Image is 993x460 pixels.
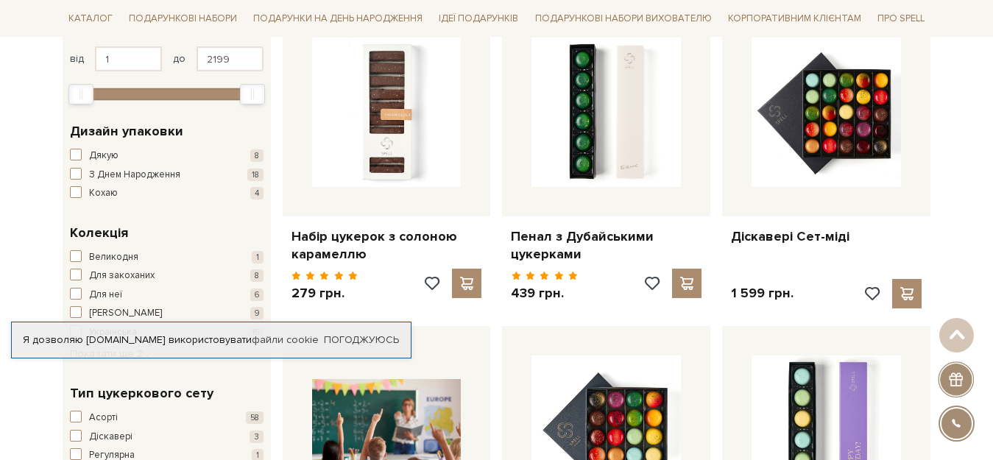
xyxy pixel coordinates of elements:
[433,7,524,30] a: Ідеї подарунків
[252,251,264,263] span: 1
[70,223,128,243] span: Колекція
[731,285,794,302] p: 1 599 грн.
[89,269,155,283] span: Для закоханих
[89,186,118,201] span: Кохаю
[89,411,118,425] span: Асорті
[173,52,185,66] span: до
[250,149,264,162] span: 8
[324,333,399,347] a: Погоджуюсь
[240,84,265,105] div: Max
[511,285,578,302] p: 439 грн.
[89,288,122,302] span: Для неї
[95,46,162,71] input: Ціна
[89,168,180,183] span: З Днем Народження
[123,7,243,30] a: Подарункові набори
[70,168,264,183] button: З Днем Народження 18
[70,269,264,283] button: Для закоханих 8
[250,431,264,443] span: 3
[250,187,264,199] span: 4
[731,228,922,245] a: Діскавері Сет-міді
[70,149,264,163] button: Дякую 8
[89,430,132,445] span: Діскавері
[197,46,264,71] input: Ціна
[70,288,264,302] button: Для неї 6
[247,7,428,30] a: Подарунки на День народження
[70,411,264,425] button: Асорті 58
[70,430,264,445] button: Діскавері 3
[89,149,119,163] span: Дякую
[511,228,702,263] a: Пенал з Дубайськими цукерками
[872,7,930,30] a: Про Spell
[63,7,119,30] a: Каталог
[70,52,84,66] span: від
[250,289,264,301] span: 6
[70,383,213,403] span: Тип цукеркового сету
[252,333,319,346] a: файли cookie
[247,169,264,181] span: 18
[12,333,411,347] div: Я дозволяю [DOMAIN_NAME] використовувати
[70,121,183,141] span: Дизайн упаковки
[291,285,358,302] p: 279 грн.
[89,250,138,265] span: Великодня
[89,306,162,321] span: [PERSON_NAME]
[70,306,264,321] button: [PERSON_NAME] 9
[70,186,264,201] button: Кохаю 4
[291,228,482,263] a: Набір цукерок з солоною карамеллю
[250,269,264,282] span: 8
[246,411,264,424] span: 58
[722,6,867,31] a: Корпоративним клієнтам
[529,6,718,31] a: Подарункові набори вихователю
[250,307,264,319] span: 9
[68,84,93,105] div: Min
[70,250,264,265] button: Великодня 1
